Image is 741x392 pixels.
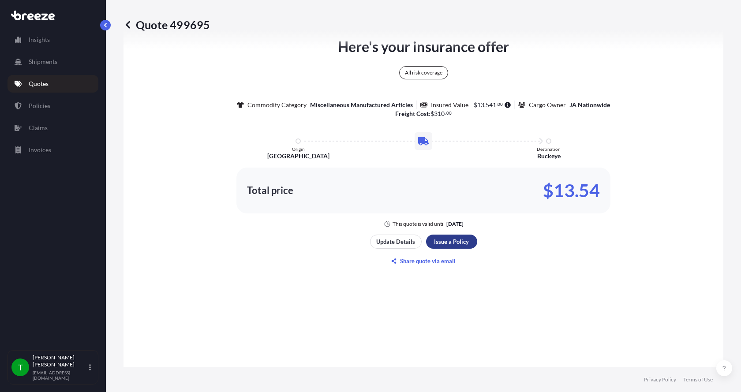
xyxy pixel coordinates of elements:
[497,103,498,106] span: .
[247,186,293,195] p: Total price
[537,152,561,161] p: Buckeye
[399,66,448,79] div: All risk coverage
[29,101,50,110] p: Policies
[430,111,434,117] span: $
[267,152,329,161] p: [GEOGRAPHIC_DATA]
[486,102,496,108] span: 541
[431,101,468,109] p: Insured Value
[370,235,422,249] button: Update Details
[400,257,456,265] p: Share quote via email
[7,75,98,93] a: Quotes
[33,354,87,368] p: [PERSON_NAME] [PERSON_NAME]
[370,254,477,268] button: Share quote via email
[292,146,305,152] p: Origin
[123,18,210,32] p: Quote 499695
[543,183,600,198] p: $13.54
[569,101,610,109] p: JA Nationwide
[537,146,561,152] p: Destination
[683,376,713,383] a: Terms of Use
[445,112,446,115] span: .
[529,101,566,109] p: Cargo Owner
[29,123,48,132] p: Claims
[7,119,98,137] a: Claims
[644,376,676,383] a: Privacy Policy
[29,79,49,88] p: Quotes
[426,235,477,249] button: Issue a Policy
[247,101,307,109] p: Commodity Category
[29,57,57,66] p: Shipments
[395,110,429,117] b: Freight Cost
[393,220,445,228] p: This quote is valid until
[477,102,484,108] span: 13
[29,35,50,44] p: Insights
[7,53,98,71] a: Shipments
[7,97,98,115] a: Policies
[498,103,503,106] span: 00
[310,101,413,109] p: Miscellaneous Manufactured Articles
[29,146,51,154] p: Invoices
[33,370,87,381] p: [EMAIL_ADDRESS][DOMAIN_NAME]
[7,31,98,49] a: Insights
[395,109,452,118] p: :
[484,102,486,108] span: ,
[446,220,464,228] p: [DATE]
[376,237,415,246] p: Update Details
[18,363,23,372] span: T
[446,112,452,115] span: 00
[434,237,469,246] p: Issue a Policy
[474,102,477,108] span: $
[434,111,445,117] span: 310
[7,141,98,159] a: Invoices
